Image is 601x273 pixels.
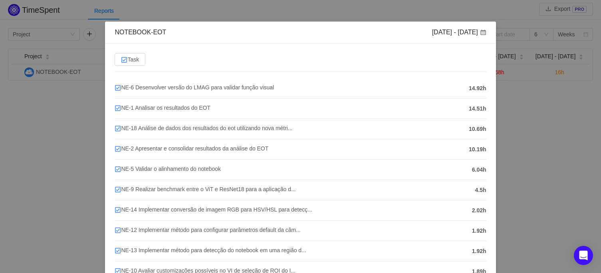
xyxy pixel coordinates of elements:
[115,105,210,111] span: NE-1 Analisar os resultados do EOT
[115,146,121,152] img: 10318
[115,186,296,192] span: NE-9 Realizar benchmark entre o ViT e ResNet18 para a aplicação d...
[115,145,268,152] span: NE-2 Apresentar e consolidar resultados da análise do EOT
[115,166,221,172] span: NE-5 Validar o alinhamento do notebook
[469,125,486,133] span: 10.69h
[115,247,121,254] img: 10318
[475,186,486,194] span: 4.5h
[115,105,121,111] img: 10318
[472,247,486,255] span: 1.92h
[115,206,312,213] span: NE-14 Implementar conversão de imagem RGB para HSV/HSL para detecç...
[469,145,486,154] span: 10.19h
[115,85,121,91] img: 10318
[121,57,127,63] img: 10318
[115,125,121,132] img: 10318
[115,186,121,193] img: 10318
[115,227,300,233] span: NE-12 Implementar método para configurar parâmetros default da câm...
[115,207,121,213] img: 10318
[469,105,486,113] span: 14.51h
[574,246,593,265] div: Open Intercom Messenger
[121,56,139,63] span: Task
[472,227,486,235] span: 1.92h
[115,125,292,131] span: NE-18 Análise de dados dos resultados do eot utilizando nova métri...
[115,166,121,172] img: 10318
[432,28,486,37] div: [DATE] - [DATE]
[472,166,486,174] span: 6.04h
[472,206,486,215] span: 2.02h
[469,84,486,93] span: 14.92h
[115,227,121,233] img: 10318
[115,84,274,91] span: NE-6 Desenvolver versão do LMAG para validar função visual
[115,28,166,37] div: NOTEBOOK-EOT
[115,247,306,253] span: NE-13 Implementar método para detecção do notebook em uma região d...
